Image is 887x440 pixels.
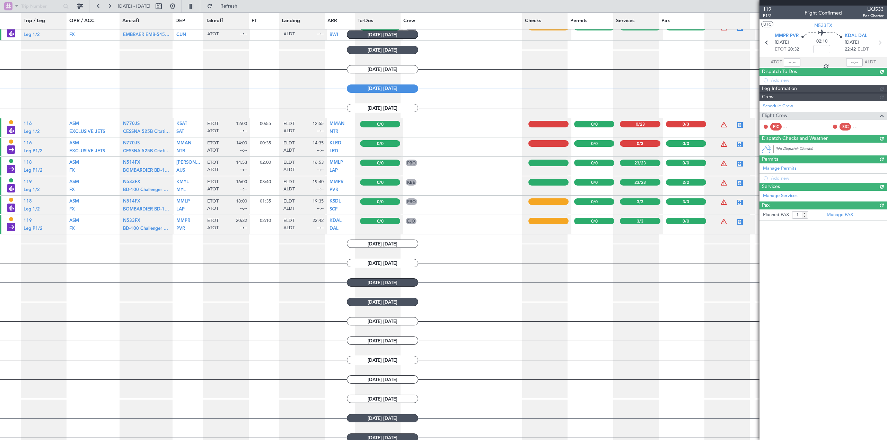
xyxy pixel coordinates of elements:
span: Landing [282,17,300,25]
span: 02:00 [260,159,271,165]
span: [DATE] [DATE] [347,414,418,422]
a: Leg 1/2 [24,131,40,136]
a: LAP [330,170,338,174]
span: ETOT [207,121,219,127]
a: Leg 1/2 [24,209,40,213]
a: EXCLUSIVE JETS [69,151,105,155]
span: ALDT [283,128,295,134]
span: --:-- [240,128,247,134]
span: 12:00 [236,121,247,127]
span: ELDT [283,218,295,224]
a: 116 [24,143,32,147]
span: N533FX [814,22,832,29]
span: Leg P1/2 [24,149,43,153]
span: Crew [403,17,415,25]
span: KMYL [176,180,189,184]
span: Trip / Leg [24,17,45,25]
span: ATOT [207,147,219,154]
a: 118 [24,162,32,167]
span: [DATE] [DATE] [347,317,418,325]
span: 18:00 [236,198,247,205]
span: --:-- [240,167,247,173]
span: --:-- [317,206,324,212]
span: [DATE] [DATE] [347,104,418,112]
span: AUS [176,168,185,173]
span: --:-- [317,128,324,134]
span: [DATE] [DATE] [347,336,418,345]
span: ASM [69,180,79,184]
span: 118 [24,199,32,204]
span: KDAL [330,218,342,223]
span: BOMBARDIER BD-100 Challenger 3500 [123,168,206,173]
span: Permits [570,17,587,25]
span: [DATE] [DATE] [347,84,418,93]
span: ASM [69,141,79,145]
span: LRD [330,149,338,153]
span: [DATE] [DATE] [347,65,418,73]
span: 20:32 [788,46,799,53]
a: BOMBARDIER BD-100 Challenger 3500 [123,170,170,174]
span: Aircraft [122,17,139,25]
span: EXCLUSIVE JETS [69,149,105,153]
span: EXCLUSIVE JETS [69,129,105,134]
a: FX [69,228,75,233]
a: NTR [176,151,185,155]
span: ALDT [283,186,295,192]
span: [DATE] [845,39,859,46]
span: ETOT [207,179,219,185]
span: [DATE] [DATE] [347,259,418,267]
span: --:-- [240,147,247,154]
a: PVR [176,228,185,233]
span: ASM [69,199,79,204]
span: 02:10 [816,38,827,45]
span: NTR [330,129,338,134]
a: MYL [176,189,186,194]
span: ALDT [283,225,295,231]
span: 116 [24,122,32,126]
a: Leg P1/2 [24,151,43,155]
a: KMYL [176,182,189,186]
a: ASM [69,124,79,128]
span: Leg P1/2 [24,168,43,173]
span: [DATE] [DATE] [347,46,418,54]
button: UTC [761,21,773,27]
span: [DATE] [DATE] [347,240,418,248]
a: KSDL [330,201,341,206]
span: ARR [327,17,337,25]
span: ASM [69,122,79,126]
span: KSAT [176,122,187,126]
span: 16:53 [313,160,324,166]
span: ELDT [283,160,295,166]
span: 119 [763,6,771,13]
a: LRD [330,151,338,155]
span: 00:55 [260,120,271,127]
span: Leg 1/2 [24,207,40,212]
span: BOMBARDIER BD-100 Challenger 3500 [123,207,206,212]
span: 12:55 [313,121,324,127]
a: BOMBARDIER BD-100 Challenger 3500 [123,209,170,213]
span: 119 [24,180,32,184]
a: FX [69,209,75,213]
a: MMAN [330,124,344,128]
a: N533FX [123,221,140,225]
a: MMLP [176,201,190,206]
span: --:-- [317,167,324,173]
span: 03:40 [260,179,271,185]
a: AUS [176,170,185,174]
a: CESSNA 525B Citation CJ3 [123,131,170,136]
span: NTR [176,149,185,153]
span: Leg P1/2 [24,226,43,231]
span: --:-- [317,225,324,231]
a: LAP [176,209,185,213]
span: 19:35 [313,198,324,205]
span: ALDT [283,206,295,212]
span: 00:35 [260,140,271,146]
span: N770JS [123,141,140,145]
a: N533FX [123,182,140,186]
span: Pax [661,17,670,25]
span: 02:10 [260,217,271,224]
a: MMPR [176,221,190,225]
a: N514FX [123,201,140,206]
span: BD-100 Challenger 300 [123,226,172,231]
a: 116 [24,124,32,128]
